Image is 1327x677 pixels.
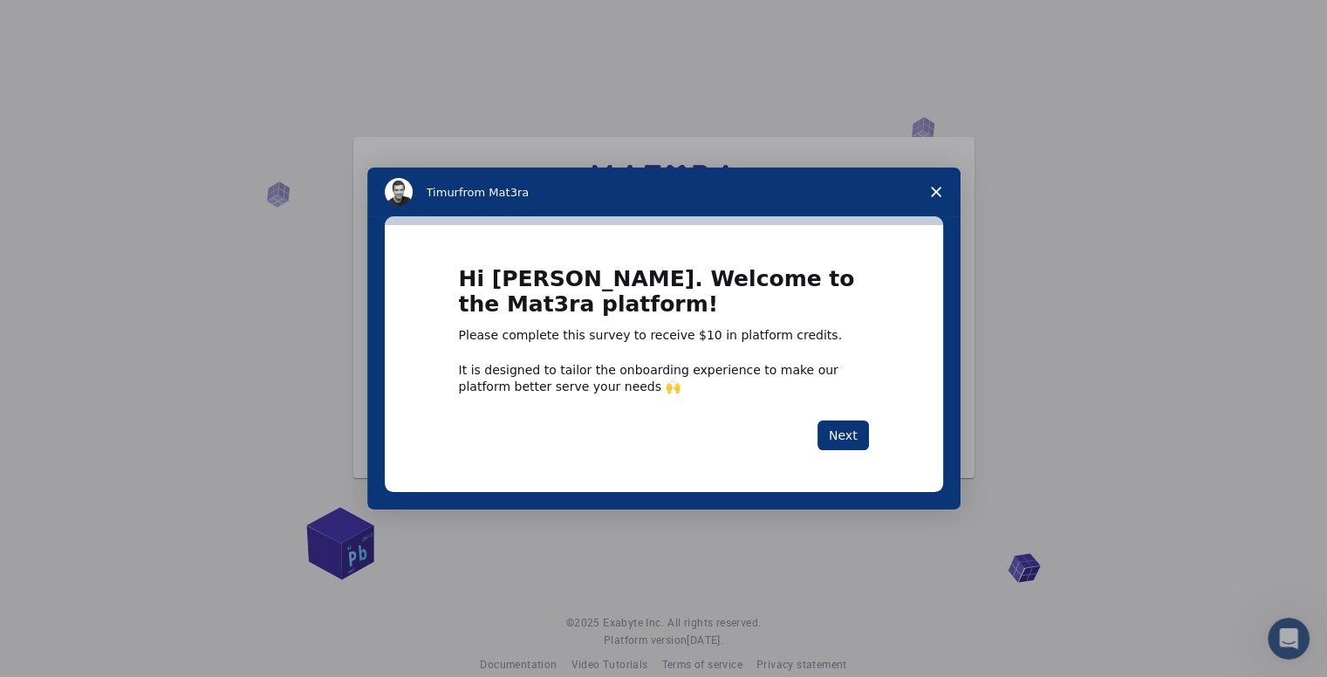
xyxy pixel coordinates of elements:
[427,186,459,199] span: Timur
[38,12,100,28] span: Support
[459,267,869,327] h1: Hi [PERSON_NAME]. Welcome to the Mat3ra platform!
[459,327,869,345] div: Please complete this survey to receive $10 in platform credits.
[459,186,529,199] span: from Mat3ra
[459,362,869,393] div: It is designed to tailor the onboarding experience to make our platform better serve your needs 🙌
[385,178,413,206] img: Profile image for Timur
[817,421,869,450] button: Next
[912,168,961,216] span: Close survey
